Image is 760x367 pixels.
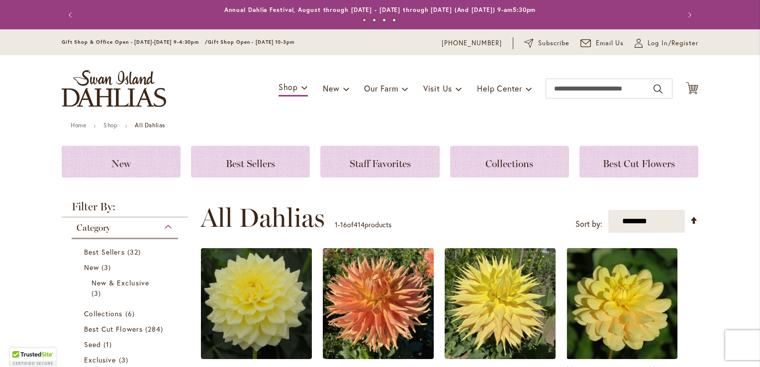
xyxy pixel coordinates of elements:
a: AHOY MATEY [567,352,677,361]
a: Best Cut Flowers [84,324,168,334]
a: Collections [450,146,569,178]
a: Home [71,121,86,129]
a: AC Jeri [445,352,556,361]
span: Collections [84,309,123,318]
img: AC BEN [323,248,434,359]
button: 1 of 4 [363,18,366,22]
a: [PHONE_NUMBER] [442,38,502,48]
span: Exclusive [84,355,116,365]
span: 1 [335,220,338,229]
span: Shop [279,82,298,92]
a: AC BEN [323,352,434,361]
a: Best Sellers [191,146,310,178]
a: Shop [103,121,117,129]
a: Best Cut Flowers [579,146,698,178]
span: Best Sellers [84,247,125,257]
span: Staff Favorites [350,158,411,170]
span: Help Center [477,83,522,93]
span: 16 [340,220,347,229]
span: 3 [92,288,103,298]
span: Category [77,222,110,233]
button: 3 of 4 [382,18,386,22]
span: Seed [84,340,101,349]
span: Collections [485,158,533,170]
img: A-Peeling [201,248,312,359]
span: New & Exclusive [92,278,149,287]
span: Email Us [596,38,624,48]
a: Collections [84,308,168,319]
a: Annual Dahlia Festival, August through [DATE] - [DATE] through [DATE] (And [DATE]) 9-am5:30pm [224,6,536,13]
button: Next [678,5,698,25]
span: Best Cut Flowers [603,158,675,170]
a: Log In/Register [635,38,698,48]
span: New [111,158,131,170]
a: store logo [62,70,166,107]
button: 2 of 4 [373,18,376,22]
strong: All Dahlias [135,121,165,129]
span: 3 [119,355,131,365]
span: 32 [127,247,143,257]
a: Subscribe [524,38,570,48]
span: 1 [103,339,114,350]
a: Best Sellers [84,247,168,257]
a: New [62,146,181,178]
strong: Filter By: [62,201,188,217]
iframe: Launch Accessibility Center [7,332,35,360]
span: Visit Us [423,83,452,93]
img: AC Jeri [445,248,556,359]
a: Exclusive [84,355,168,365]
span: Best Sellers [226,158,275,170]
span: Our Farm [364,83,398,93]
span: 3 [101,262,113,273]
span: Gift Shop Open - [DATE] 10-3pm [208,39,294,45]
a: New &amp; Exclusive [92,277,161,298]
span: Best Cut Flowers [84,324,143,334]
span: 284 [145,324,166,334]
span: New [84,263,99,272]
img: AHOY MATEY [567,248,677,359]
a: Email Us [580,38,624,48]
button: Previous [62,5,82,25]
span: 6 [125,308,137,319]
p: - of products [335,217,391,233]
span: Subscribe [538,38,570,48]
a: New [84,262,168,273]
span: All Dahlias [200,203,325,233]
span: Gift Shop & Office Open - [DATE]-[DATE] 9-4:30pm / [62,39,208,45]
span: New [323,83,339,93]
button: 4 of 4 [392,18,396,22]
a: A-Peeling [201,352,312,361]
label: Sort by: [575,215,602,233]
a: Staff Favorites [320,146,439,178]
span: Log In/Register [648,38,698,48]
span: 414 [354,220,365,229]
a: Seed [84,339,168,350]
